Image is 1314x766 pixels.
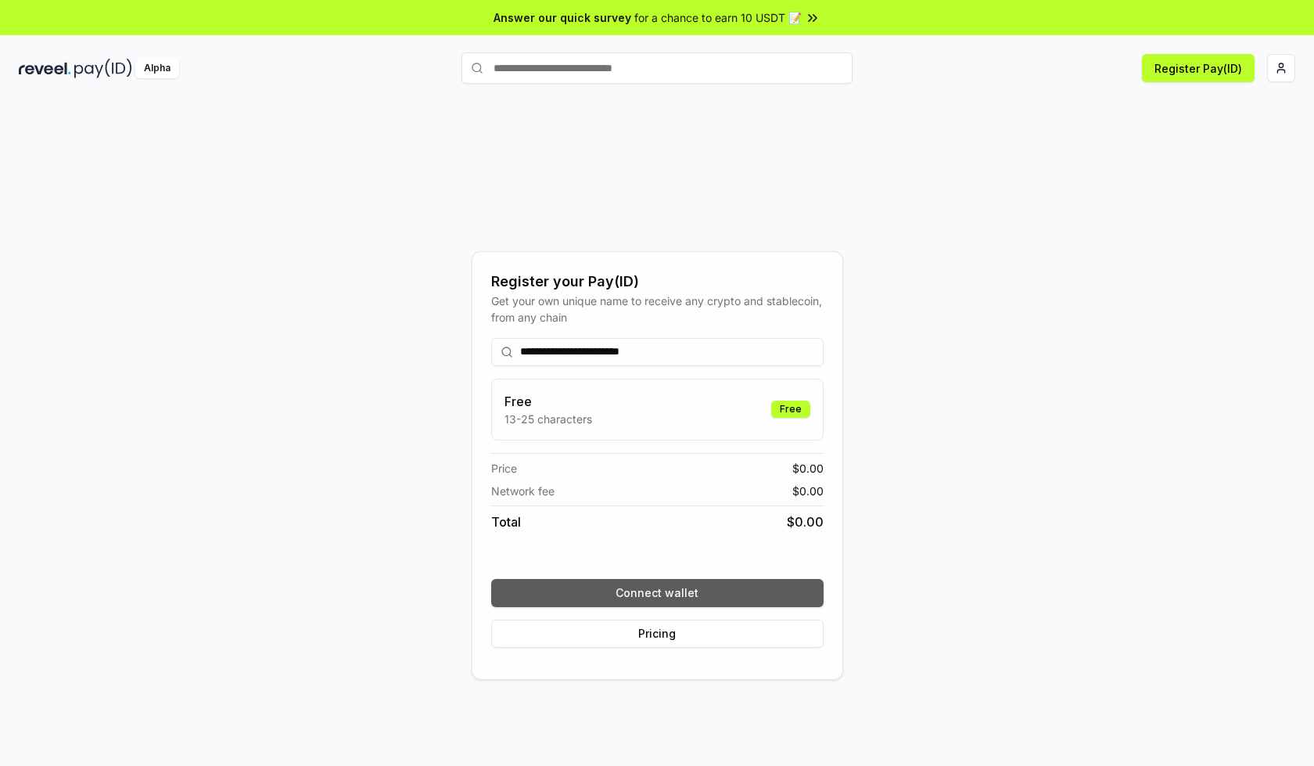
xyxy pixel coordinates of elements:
h3: Free [504,392,592,411]
img: pay_id [74,59,132,78]
div: Free [771,401,810,418]
span: Answer our quick survey [494,9,631,26]
button: Register Pay(ID) [1142,54,1255,82]
div: Register your Pay(ID) [491,271,824,293]
p: 13-25 characters [504,411,592,427]
button: Connect wallet [491,579,824,607]
div: Alpha [135,59,179,78]
span: Total [491,512,521,531]
button: Pricing [491,620,824,648]
span: $ 0.00 [792,460,824,477]
span: for a chance to earn 10 USDT 📝 [634,9,802,26]
div: Get your own unique name to receive any crypto and stablecoin, from any chain [491,293,824,325]
img: reveel_dark [19,59,71,78]
span: Network fee [491,483,555,499]
span: $ 0.00 [792,483,824,499]
span: $ 0.00 [787,512,824,531]
span: Price [491,460,517,477]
